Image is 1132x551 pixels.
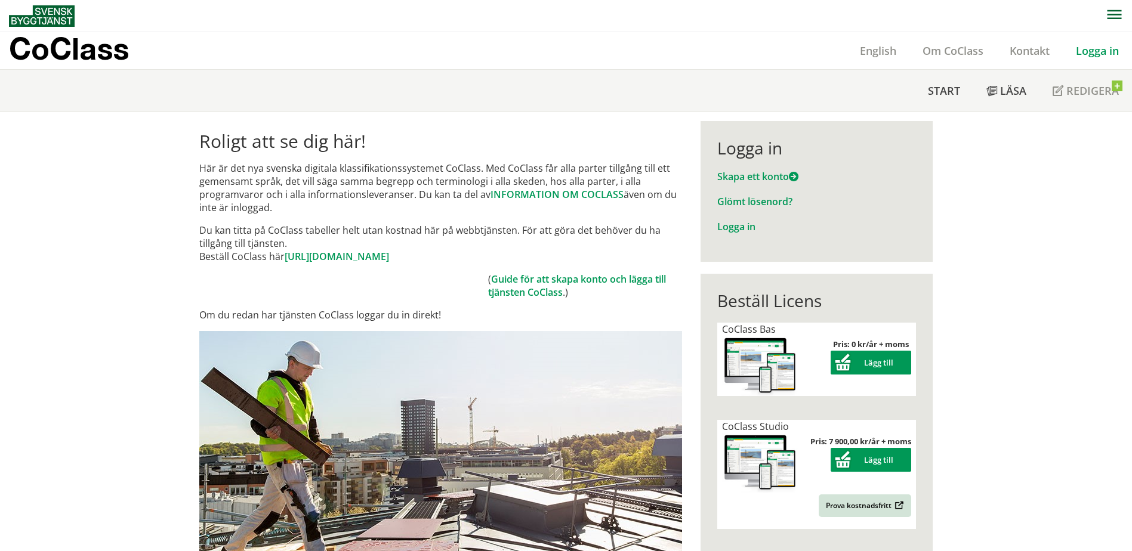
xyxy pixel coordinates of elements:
[488,273,682,299] td: ( .)
[717,138,916,158] div: Logga in
[847,44,909,58] a: English
[1000,83,1026,98] span: Läsa
[831,448,911,472] button: Lägg till
[722,420,789,433] span: CoClass Studio
[9,5,75,27] img: Svensk Byggtjänst
[199,224,682,263] p: Du kan titta på CoClass tabeller helt utan kostnad här på webbtjänsten. För att göra det behöver ...
[915,70,973,112] a: Start
[831,454,911,465] a: Lägg till
[973,70,1040,112] a: Läsa
[722,323,776,336] span: CoClass Bas
[909,44,997,58] a: Om CoClass
[199,131,682,152] h1: Roligt att se dig här!
[810,436,911,447] strong: Pris: 7 900,00 kr/år + moms
[717,220,755,233] a: Logga in
[9,32,155,69] a: CoClass
[9,42,129,55] p: CoClass
[819,494,911,517] a: Prova kostnadsfritt
[1063,44,1132,58] a: Logga in
[488,273,666,299] a: Guide för att skapa konto och lägga till tjänsten CoClass
[831,351,911,374] button: Lägg till
[491,188,624,201] a: INFORMATION OM COCLASS
[285,250,389,263] a: [URL][DOMAIN_NAME]
[831,357,911,368] a: Lägg till
[722,336,798,396] img: coclass-license.jpg
[199,308,682,321] p: Om du redan har tjänsten CoClass loggar du in direkt!
[717,170,798,183] a: Skapa ett konto
[717,195,792,208] a: Glömt lösenord?
[893,501,904,510] img: Outbound.png
[928,83,960,98] span: Start
[997,44,1063,58] a: Kontakt
[199,162,682,214] p: Här är det nya svenska digitala klassifikationssystemet CoClass. Med CoClass får alla parter till...
[722,433,798,493] img: coclass-license.jpg
[833,339,909,349] strong: Pris: 0 kr/år + moms
[717,290,916,311] div: Beställ Licens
